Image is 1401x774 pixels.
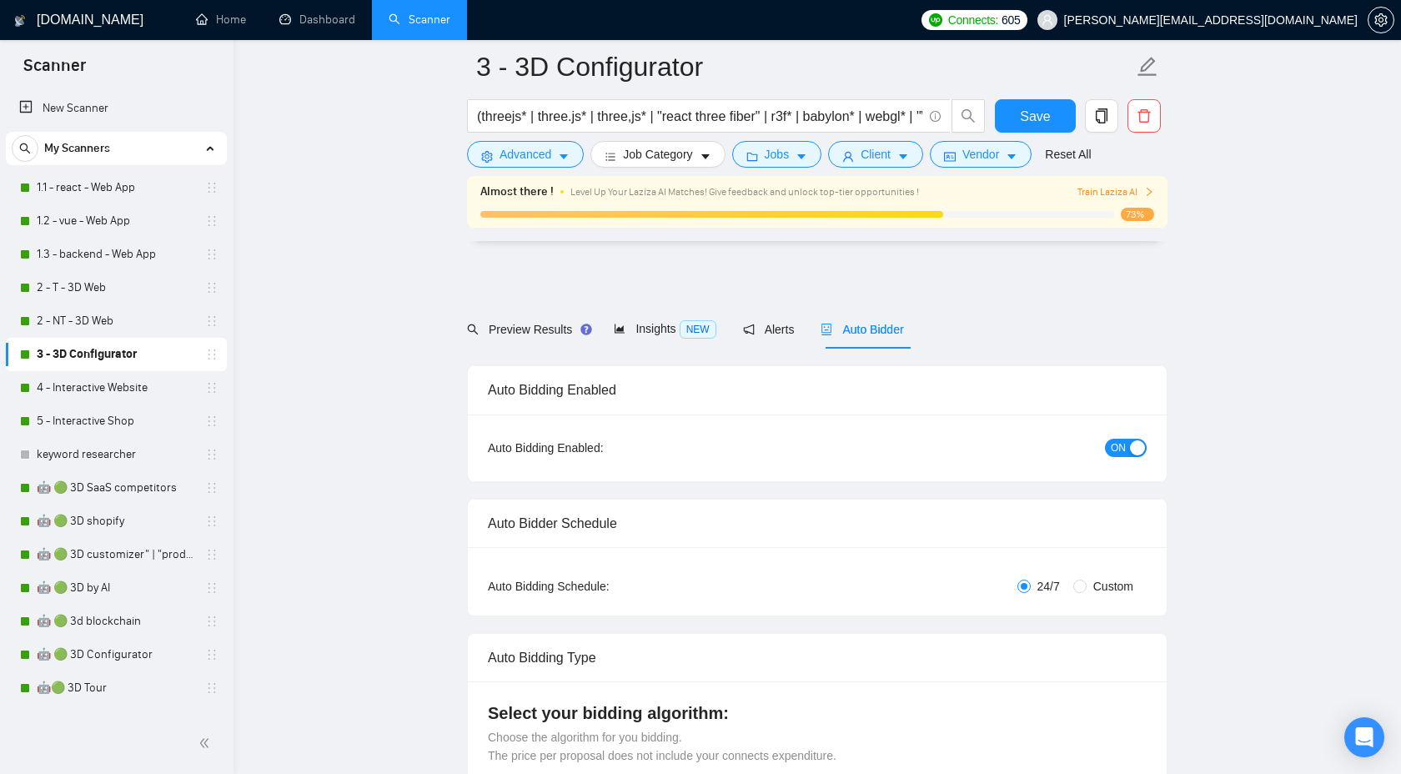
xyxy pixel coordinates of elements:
[37,171,195,204] a: 1.1 - react - Web App
[1086,108,1117,123] span: copy
[196,13,246,27] a: homeHome
[1087,577,1140,596] span: Custom
[488,366,1147,414] div: Auto Bidding Enabled
[14,8,26,34] img: logo
[198,735,215,751] span: double-left
[480,183,554,201] span: Almost there !
[205,381,218,395] span: holder
[1045,145,1091,163] a: Reset All
[37,471,195,505] a: 🤖 🟢 3D SaaS competitors
[37,538,195,571] a: 🤖 🟢 3D customizer" | "product customizer"
[37,571,195,605] a: 🤖 🟢 3D by AI
[467,324,479,335] span: search
[1042,14,1053,26] span: user
[821,324,832,335] span: robot
[205,481,218,495] span: holder
[205,248,218,261] span: holder
[1077,184,1154,200] button: Train Laziza AI
[1144,187,1154,197] span: right
[467,141,584,168] button: settingAdvancedcaret-down
[37,304,195,338] a: 2 - NT - 3D Web
[1368,7,1394,33] button: setting
[205,314,218,328] span: holder
[205,448,218,461] span: holder
[12,135,38,162] button: search
[19,92,213,125] a: New Scanner
[488,439,707,457] div: Auto Bidding Enabled:
[500,145,551,163] span: Advanced
[680,320,716,339] span: NEW
[746,150,758,163] span: folder
[205,615,218,628] span: holder
[590,141,725,168] button: barsJob Categorycaret-down
[1128,108,1160,123] span: delete
[13,143,38,154] span: search
[37,505,195,538] a: 🤖 🟢 3D shopify
[37,405,195,438] a: 5 - Interactive Shop
[743,323,795,336] span: Alerts
[1344,717,1384,757] div: Open Intercom Messenger
[389,13,450,27] a: searchScanner
[1111,439,1126,457] span: ON
[1085,99,1118,133] button: copy
[476,46,1133,88] input: Scanner name...
[37,605,195,638] a: 🤖 🟢 3d blockchain
[952,99,985,133] button: search
[614,322,716,335] span: Insights
[37,271,195,304] a: 2 - T - 3D Web
[1368,13,1394,27] a: setting
[6,92,227,125] li: New Scanner
[205,681,218,695] span: holder
[488,634,1147,681] div: Auto Bidding Type
[10,53,99,88] span: Scanner
[37,238,195,271] a: 1.3 - backend - Web App
[828,141,923,168] button: userClientcaret-down
[467,323,587,336] span: Preview Results
[952,108,984,123] span: search
[614,323,625,334] span: area-chart
[765,145,790,163] span: Jobs
[37,338,195,371] a: 3 - 3D Configurator
[205,415,218,428] span: holder
[205,348,218,361] span: holder
[279,13,355,27] a: dashboardDashboard
[37,438,195,471] a: keyword researcher
[1137,56,1158,78] span: edit
[579,322,594,337] div: Tooltip anchor
[37,204,195,238] a: 1.2 - vue - Web App
[1121,208,1154,221] span: 73%
[1002,11,1020,29] span: 605
[1368,13,1393,27] span: setting
[205,515,218,528] span: holder
[929,13,942,27] img: upwork-logo.png
[944,150,956,163] span: idcard
[700,150,711,163] span: caret-down
[205,181,218,194] span: holder
[37,371,195,405] a: 4 - Interactive Website
[821,323,903,336] span: Auto Bidder
[743,324,755,335] span: notification
[732,141,822,168] button: folderJobscaret-down
[37,638,195,671] a: 🤖 🟢 3D Configurator
[796,150,807,163] span: caret-down
[205,281,218,294] span: holder
[930,141,1032,168] button: idcardVendorcaret-down
[948,11,998,29] span: Connects:
[1127,99,1161,133] button: delete
[962,145,999,163] span: Vendor
[605,150,616,163] span: bars
[558,150,570,163] span: caret-down
[488,701,1147,725] h4: Select your bidding algorithm:
[570,186,919,198] span: Level Up Your Laziza AI Matches! Give feedback and unlock top-tier opportunities !
[37,705,195,738] a: 🤖🟢 3D interactive website
[205,648,218,661] span: holder
[842,150,854,163] span: user
[623,145,692,163] span: Job Category
[205,548,218,561] span: holder
[205,214,218,228] span: holder
[488,500,1147,547] div: Auto Bidder Schedule
[930,111,941,122] span: info-circle
[1006,150,1017,163] span: caret-down
[44,132,110,165] span: My Scanners
[205,581,218,595] span: holder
